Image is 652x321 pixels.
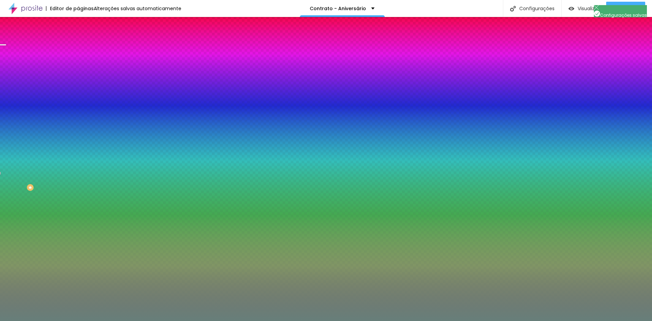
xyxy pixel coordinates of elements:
button: Publicar [606,2,645,15]
div: Alterações salvas automaticamente [94,6,181,11]
button: Visualizar [562,2,606,15]
img: Icone [594,5,599,10]
span: Configurações salvas [594,12,647,18]
p: Contrato - Aniversário [310,6,366,11]
img: Icone [594,11,600,17]
img: view-1.svg [568,6,574,12]
img: Icone [510,6,516,12]
span: Visualizar [578,6,599,11]
div: Editor de páginas [46,6,94,11]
